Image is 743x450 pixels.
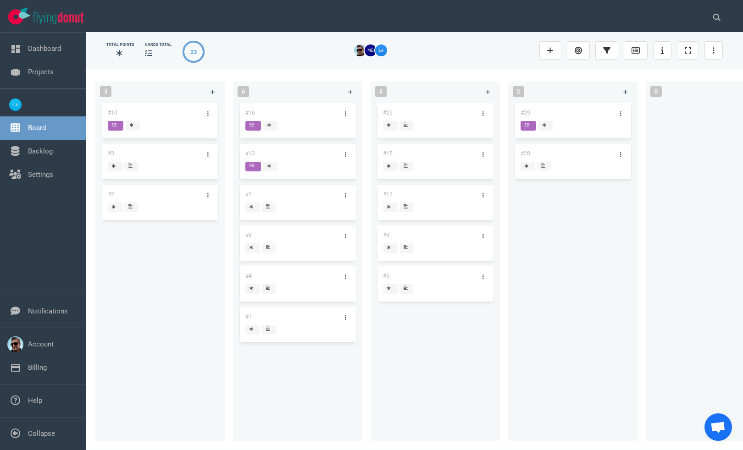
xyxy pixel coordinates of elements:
span: 0 [650,86,662,97]
a: #1 [245,313,252,320]
img: 26 [365,44,377,56]
a: Help [28,396,42,405]
a: Backlog [28,147,53,155]
div: Total Points [106,42,134,48]
a: Projects [28,68,54,76]
div: Open de chat [704,413,732,441]
a: Billing [28,363,47,372]
a: #28 [521,150,530,157]
img: 26 [354,44,366,56]
a: #13 [245,150,255,157]
a: Notifications [28,307,68,315]
a: #16 [245,110,255,116]
a: Board [28,124,46,132]
img: Flying Donut text logo [33,12,83,24]
a: #26 [383,110,393,116]
a: Collapse [28,429,55,438]
a: Dashboard [28,44,61,53]
span: 6 [238,86,249,97]
a: Settings [28,170,53,179]
span: 3 [100,86,111,97]
a: #2 [108,191,114,198]
a: #5 [383,273,389,279]
a: #7 [245,191,252,198]
img: 26 [375,44,387,56]
span: 5 [375,86,387,97]
a: #15 [383,150,393,157]
div: cards total [145,42,172,48]
a: #12 [383,191,393,198]
a: #4 [245,273,252,279]
div: 23 [190,48,197,56]
a: Account [28,340,54,348]
a: #6 [245,232,252,238]
a: #10 [108,110,117,116]
span: 2 [513,86,524,97]
a: #29 [521,110,530,116]
a: #9 [383,232,389,238]
a: #3 [108,150,114,157]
